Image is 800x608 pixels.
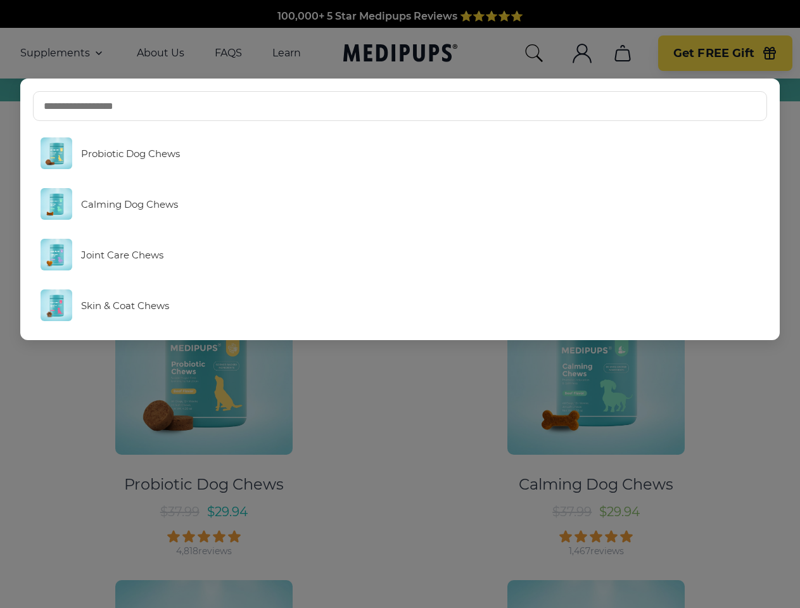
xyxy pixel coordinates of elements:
img: Joint Care Chews [41,239,72,270]
span: Joint Care Chews [81,249,163,261]
a: Calming Dog Chews [33,182,768,226]
span: Probiotic Dog Chews [81,148,180,160]
img: Skin & Coat Chews [41,289,72,321]
a: Probiotic Dog Chews [33,131,768,175]
span: Skin & Coat Chews [81,300,169,312]
img: Calming Dog Chews [41,188,72,220]
img: Probiotic Dog Chews [41,137,72,169]
a: Skin & Coat Chews [33,283,768,327]
span: Calming Dog Chews [81,198,178,210]
a: Joint Care Chews [33,232,768,277]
